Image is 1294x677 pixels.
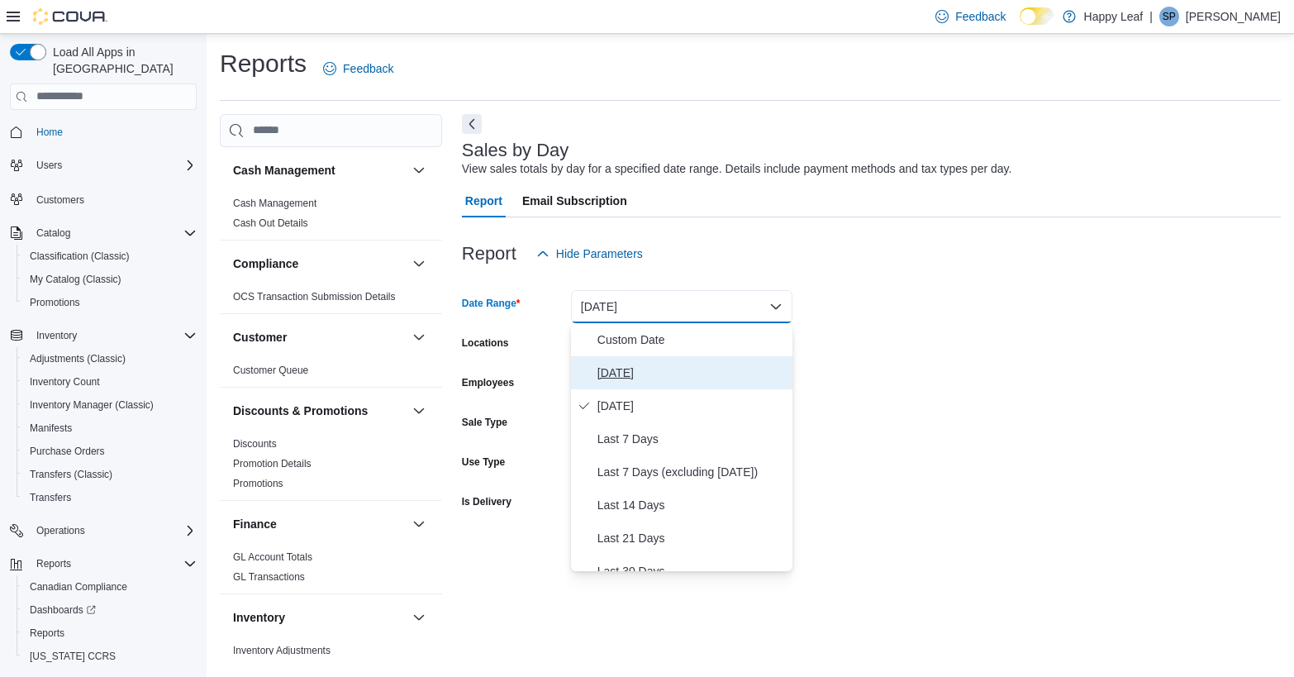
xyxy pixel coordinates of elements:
span: Inventory [36,329,77,342]
label: Date Range [462,297,521,310]
button: Discounts & Promotions [409,401,429,421]
span: [DATE] [597,396,786,416]
span: SP [1163,7,1176,26]
span: Reports [30,627,64,640]
span: Promotions [233,477,283,490]
a: Transfers (Classic) [23,465,119,484]
span: GL Transactions [233,570,305,584]
span: Hide Parameters [556,246,643,262]
a: Classification (Classic) [23,246,136,266]
a: Discounts [233,438,277,450]
button: Users [3,154,203,177]
span: My Catalog (Classic) [23,269,197,289]
span: Inventory Adjustments [233,644,331,657]
button: Home [3,120,203,144]
a: Inventory Manager (Classic) [23,395,160,415]
span: Transfers [23,488,197,508]
a: Home [30,122,69,142]
span: Cash Out Details [233,217,308,230]
span: Reports [36,557,71,570]
span: Promotions [23,293,197,312]
div: Finance [220,547,442,594]
a: Inventory Count [23,372,107,392]
a: Dashboards [17,598,203,622]
span: Inventory [30,326,197,346]
span: Catalog [36,226,70,240]
a: OCS Transaction Submission Details [233,291,396,303]
button: Users [30,155,69,175]
span: Adjustments (Classic) [30,352,126,365]
button: Inventory Count [17,370,203,393]
button: Cash Management [233,162,406,179]
span: Discounts [233,437,277,451]
span: Load All Apps in [GEOGRAPHIC_DATA] [46,44,197,77]
h3: Compliance [233,255,298,272]
span: Inventory Manager (Classic) [30,398,154,412]
span: Reports [30,554,197,574]
span: Promotions [30,296,80,309]
span: Dashboards [30,603,96,617]
span: Adjustments (Classic) [23,349,197,369]
span: Inventory Count [23,372,197,392]
a: Reports [23,623,71,643]
a: Dashboards [23,600,102,620]
span: Manifests [30,422,72,435]
div: Select listbox [571,323,792,571]
span: Last 14 Days [597,495,786,515]
button: Finance [233,516,406,532]
span: Last 30 Days [597,561,786,581]
a: Feedback [316,52,400,85]
span: Transfers [30,491,71,504]
span: Home [30,122,197,142]
p: Happy Leaf [1084,7,1144,26]
button: [US_STATE] CCRS [17,645,203,668]
span: Transfers (Classic) [23,465,197,484]
a: Purchase Orders [23,441,112,461]
span: Classification (Classic) [30,250,130,263]
div: Discounts & Promotions [220,434,442,500]
button: My Catalog (Classic) [17,268,203,291]
div: Customer [220,360,442,387]
span: Cash Management [233,197,316,210]
span: Last 7 Days [597,429,786,449]
button: Inventory [30,326,83,346]
span: GL Account Totals [233,551,312,564]
button: Purchase Orders [17,440,203,463]
h1: Reports [220,47,307,80]
a: Transfers [23,488,78,508]
h3: Finance [233,516,277,532]
span: Reports [23,623,197,643]
span: Feedback [343,60,393,77]
button: Next [462,114,482,134]
span: [DATE] [597,363,786,383]
span: Customers [36,193,84,207]
button: Customer [409,327,429,347]
button: Customer [233,329,406,346]
button: Canadian Compliance [17,575,203,598]
a: Customers [30,190,91,210]
button: Catalog [3,222,203,245]
button: Hide Parameters [530,237,649,270]
a: Adjustments (Classic) [23,349,132,369]
button: Cash Management [409,160,429,180]
button: Inventory [409,608,429,627]
button: Reports [17,622,203,645]
a: Inventory Adjustments [233,645,331,656]
a: GL Account Totals [233,551,312,563]
span: Dark Mode [1020,25,1020,26]
div: View sales totals by day for a specified date range. Details include payment methods and tax type... [462,160,1012,178]
span: Report [465,184,502,217]
a: Manifests [23,418,78,438]
span: Operations [30,521,197,541]
span: [US_STATE] CCRS [30,650,116,663]
label: Use Type [462,455,505,469]
a: Cash Management [233,198,316,209]
span: Last 21 Days [597,528,786,548]
button: Manifests [17,417,203,440]
span: Users [30,155,197,175]
span: Users [36,159,62,172]
button: Catalog [30,223,77,243]
span: Customers [30,188,197,209]
a: Customer Queue [233,365,308,376]
button: Reports [30,554,78,574]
